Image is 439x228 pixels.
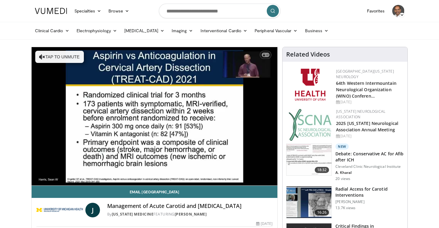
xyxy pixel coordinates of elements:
a: Interventional Cardio [197,25,251,37]
p: 20 views [335,176,350,181]
a: Browse [105,5,133,17]
div: [DATE] [336,133,403,139]
a: Business [301,25,332,37]
a: J [85,203,100,217]
img: VuMedi Logo [35,8,67,14]
div: [DATE] [336,99,403,105]
span: 16:26 [315,209,329,216]
p: A. Kharal [335,170,404,175]
a: 2025 [US_STATE] Neurological Association Annual Meeting [336,120,398,133]
p: Cleveland Clinic Neurological Institute [335,164,404,169]
div: [DATE] [256,221,273,226]
a: [MEDICAL_DATA] [121,25,168,37]
img: b123db18-9392-45ae-ad1d-42c3758a27aa.jpg.150x105_q85_autocrop_double_scale_upscale_version-0.2.jpg [289,109,332,141]
img: Avatar [392,5,404,17]
h4: Related Videos [286,51,330,58]
img: f6362829-b0a3-407d-a044-59546adfd345.png.150x105_q85_autocrop_double_scale_upscale_version-0.2.png [295,69,325,101]
a: Peripheral Vascular [251,25,301,37]
h4: Management of Acute Carotid and [MEDICAL_DATA] [107,203,273,209]
a: 16:26 Radial Access for Carotid Interventions [PERSON_NAME] 13.7K views [286,186,404,218]
a: Electrophysiology [73,25,121,37]
button: Tap to unmute [35,51,84,63]
h3: Radial Access for Carotid Interventions [335,186,404,198]
p: [PERSON_NAME] [335,199,404,204]
img: 514e11ea-87f1-47fb-adb8-ddffea0a3059.150x105_q85_crop-smart_upscale.jpg [286,144,331,175]
div: By FEATURING [107,212,273,217]
a: [PERSON_NAME] [175,212,207,217]
img: RcxVNUapo-mhKxBX4xMDoxOjA4MTsiGN_2.150x105_q85_crop-smart_upscale.jpg [286,186,331,218]
a: Specialties [71,5,105,17]
a: 64th Western Intermountain Neurological Organization (WINO) Conferen… [336,80,396,99]
input: Search topics, interventions [159,4,280,18]
a: [US_STATE] Medicine [112,212,154,217]
a: Favorites [363,5,389,17]
a: Imaging [168,25,197,37]
a: 18:32 New Debate: Conservative AC for Afib after ICH Cleveland Clinic Neurological Institute A. K... [286,143,404,181]
p: New [335,143,349,150]
a: Clinical Cardio [31,25,73,37]
a: Email [GEOGRAPHIC_DATA] [32,186,278,198]
img: Michigan Medicine [36,203,83,217]
p: 13.7K views [335,206,355,210]
h3: Debate: Conservative AC for Afib after ICH [335,151,404,163]
a: [GEOGRAPHIC_DATA][US_STATE] Neurology [336,69,394,79]
video-js: Video Player [32,47,278,186]
a: [US_STATE] Neurological Association [336,109,385,119]
span: 18:32 [315,167,329,173]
